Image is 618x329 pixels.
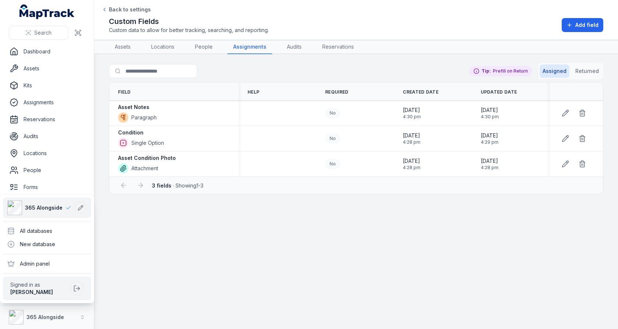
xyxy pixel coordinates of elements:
span: Signed in as [10,281,67,288]
span: 365 Alongside [25,204,63,211]
div: Admin panel [3,257,91,270]
strong: [PERSON_NAME] [10,289,53,295]
div: New database [3,238,91,251]
div: All databases [3,224,91,238]
strong: 365 Alongside [26,314,64,320]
